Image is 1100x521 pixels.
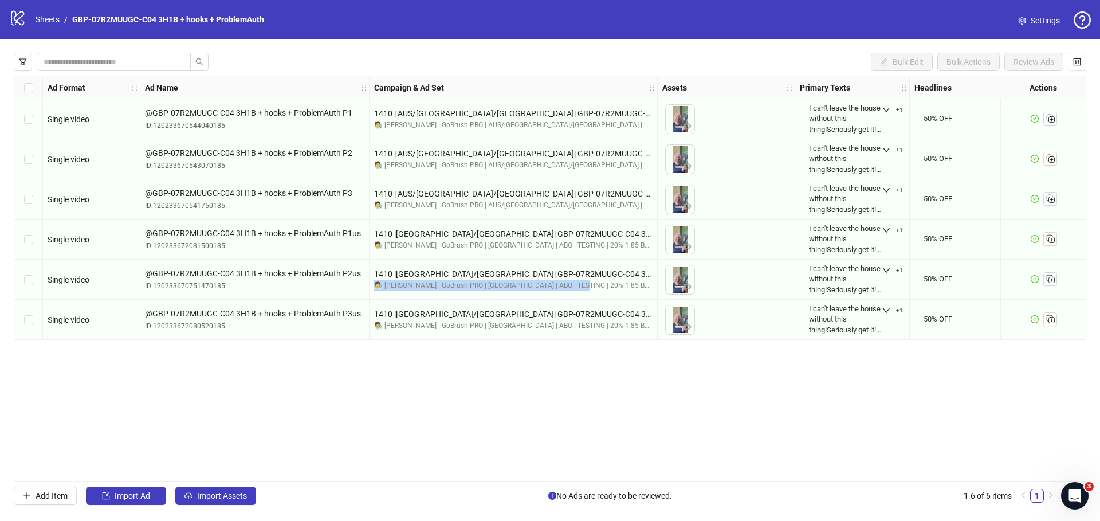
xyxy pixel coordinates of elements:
[648,84,656,92] span: holder
[1031,115,1039,123] span: check-circle
[937,53,1000,71] button: Bulk Actions
[882,106,890,114] span: down
[48,195,89,204] span: Single video
[666,145,694,174] img: Asset 1
[809,304,882,335] div: I can't leave the house without this thing!Seriously get it! This brush has been such a lifesaver...
[374,187,653,200] div: 1410 | AUS/[GEOGRAPHIC_DATA]/[GEOGRAPHIC_DATA]| GBP-07R2MUUGC-C04 3H1B + hooks + ProblemAuth
[145,120,364,131] div: ID: 120233670544040185
[1030,81,1057,94] strong: Actions
[145,201,364,211] div: ID: 120233670541750185
[131,84,139,92] span: holder
[374,120,653,131] div: 🧑‍🔬 [PERSON_NAME] | GoBrush PRO | AUS/[GEOGRAPHIC_DATA]/[GEOGRAPHIC_DATA] | ABO | TESTING | 20% 1...
[36,491,68,500] span: Add Item
[145,321,364,332] div: ID: 120233672080520185
[48,115,89,124] span: Single video
[1031,275,1039,283] span: check-circle
[14,76,43,99] div: Select all rows
[1016,489,1030,503] li: Previous Page
[23,492,31,500] span: plus
[1068,53,1086,71] button: Configure table settings
[906,76,909,99] div: Resize Primary Texts column
[1020,492,1027,499] span: left
[48,315,89,324] span: Single video
[48,275,89,284] span: Single video
[666,225,694,254] img: Asset 1
[882,226,890,234] span: down
[14,179,43,220] div: Select row 3
[681,160,694,174] button: Preview
[683,202,692,210] span: eye
[145,307,364,320] span: @GBP-07R2MUUGC-C04 3H1B + hooks + ProblemAuth P3us
[1074,11,1091,29] span: question-circle
[1085,482,1094,491] span: 3
[197,491,247,500] span: Import Assets
[1073,58,1081,66] span: control
[374,308,653,320] div: 1410 |[GEOGRAPHIC_DATA]/[GEOGRAPHIC_DATA]| GBP-07R2MUUGC-C04 3H1B + hooks + ProblemAuth
[1044,273,1056,284] svg: Duplicate
[145,147,364,159] span: @GBP-07R2MUUGC-C04 3H1B + hooks + ProblemAuth P2
[809,143,882,175] div: I can't leave the house without this thing!Seriously get it! This brush has been such a lifesaver...
[681,280,694,294] button: Preview
[1031,489,1043,502] a: 1
[878,264,907,277] button: +1
[48,235,89,244] span: Single video
[360,84,368,92] span: holder
[86,487,166,505] button: Import Ad
[374,320,653,331] div: 🧑‍🔬 [PERSON_NAME] | GoBrush PRO | [GEOGRAPHIC_DATA] | ABO | TESTING | 20% 1.85 BE 1.35
[374,228,653,240] div: 1410 |[GEOGRAPHIC_DATA]/[GEOGRAPHIC_DATA]| GBP-07R2MUUGC-C04 3H1B + hooks + ProblemAuth
[882,267,890,275] span: down
[1044,313,1056,324] svg: Duplicate
[145,81,178,94] strong: Ad Name
[145,187,364,199] span: @GBP-07R2MUUGC-C04 3H1B + hooks + ProblemAuth P3
[374,107,653,120] div: 1410 | AUS/[GEOGRAPHIC_DATA]/[GEOGRAPHIC_DATA]| GBP-07R2MUUGC-C04 3H1B + hooks + ProblemAuth
[871,53,933,71] button: Bulk Edit
[882,146,890,154] span: down
[374,280,653,291] div: 🧑‍🔬 [PERSON_NAME] | GoBrush PRO | [GEOGRAPHIC_DATA] | ABO | TESTING | 20% 1.85 BE 1.35
[1031,14,1060,27] span: Settings
[1044,112,1056,124] svg: Duplicate
[145,267,364,280] span: @GBP-07R2MUUGC-C04 3H1B + hooks + ProblemAuth P2us
[1030,489,1044,503] li: 1
[924,314,952,324] div: 50% OFF
[1031,195,1039,203] span: check-circle
[924,154,952,164] div: 50% OFF
[878,224,907,237] button: +1
[896,187,903,194] span: +1
[14,260,43,300] div: Select row 5
[882,186,890,194] span: down
[14,300,43,340] div: Select row 6
[896,107,903,113] span: +1
[924,113,952,124] div: 50% OFF
[19,58,27,66] span: filter
[878,143,907,157] button: +1
[809,224,882,255] div: I can't leave the house without this thing!Seriously get it! This brush has been such a lifesaver...
[656,84,664,92] span: holder
[964,489,1012,503] li: 1-6 of 6 items
[681,240,694,254] button: Preview
[900,84,908,92] span: holder
[374,200,653,211] div: 🧑‍🔬 [PERSON_NAME] | GoBrush PRO | AUS/[GEOGRAPHIC_DATA]/[GEOGRAPHIC_DATA] | ABO | TESTING | 20% 1...
[683,283,692,291] span: eye
[1018,17,1026,25] span: setting
[374,268,653,280] div: 1410 |[GEOGRAPHIC_DATA]/[GEOGRAPHIC_DATA]| GBP-07R2MUUGC-C04 3H1B + hooks + ProblemAuth
[548,492,556,500] span: info-circle
[666,185,694,214] img: Asset 1
[48,81,85,94] strong: Ad Format
[800,81,850,94] strong: Primary Texts
[666,105,694,134] img: Asset 1
[681,200,694,214] button: Preview
[683,242,692,250] span: eye
[1044,193,1056,204] svg: Duplicate
[882,307,890,315] span: down
[1044,152,1056,164] svg: Duplicate
[145,160,364,171] div: ID: 120233670543070185
[368,84,376,92] span: holder
[1044,489,1058,503] button: right
[1031,155,1039,163] span: check-circle
[878,103,907,117] button: +1
[908,84,916,92] span: holder
[878,183,907,197] button: +1
[683,162,692,170] span: eye
[374,81,444,94] strong: Campaign & Ad Set
[666,265,694,294] img: Asset 1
